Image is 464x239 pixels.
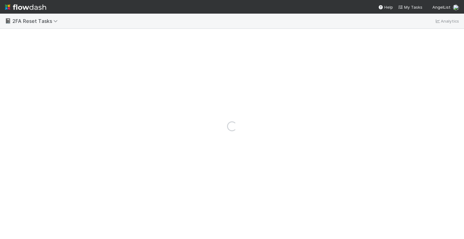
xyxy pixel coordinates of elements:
span: My Tasks [398,5,422,10]
div: Help [378,4,393,10]
img: logo-inverted-e16ddd16eac7371096b0.svg [5,2,46,12]
img: avatar_5d51780c-77ad-4a9d-a6ed-b88b2c284079.png [453,4,459,11]
a: My Tasks [398,4,422,10]
span: AngelList [432,5,450,10]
